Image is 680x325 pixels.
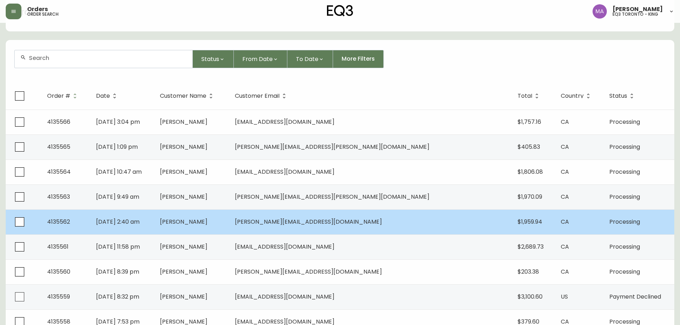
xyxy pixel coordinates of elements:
[47,243,69,251] span: 4135561
[287,50,333,68] button: To Date
[47,94,70,98] span: Order #
[609,218,640,226] span: Processing
[96,143,138,151] span: [DATE] 1:09 pm
[609,293,661,301] span: Payment Declined
[518,94,532,98] span: Total
[47,143,70,151] span: 4135565
[160,118,207,126] span: [PERSON_NAME]
[160,93,216,99] span: Customer Name
[96,118,140,126] span: [DATE] 3:04 pm
[96,218,140,226] span: [DATE] 2:40 am
[296,55,318,64] span: To Date
[47,293,70,301] span: 4135559
[160,143,207,151] span: [PERSON_NAME]
[160,268,207,276] span: [PERSON_NAME]
[27,12,59,16] h5: order search
[561,118,569,126] span: CA
[27,6,48,12] span: Orders
[561,218,569,226] span: CA
[561,168,569,176] span: CA
[160,243,207,251] span: [PERSON_NAME]
[235,218,382,226] span: [PERSON_NAME][EMAIL_ADDRESS][DOMAIN_NAME]
[96,94,110,98] span: Date
[518,218,542,226] span: $1,959.94
[160,218,207,226] span: [PERSON_NAME]
[47,93,80,99] span: Order #
[609,94,627,98] span: Status
[518,118,541,126] span: $1,757.16
[235,93,289,99] span: Customer Email
[518,93,542,99] span: Total
[96,193,139,201] span: [DATE] 9:49 am
[201,55,219,64] span: Status
[235,143,429,151] span: [PERSON_NAME][EMAIL_ADDRESS][PERSON_NAME][DOMAIN_NAME]
[609,118,640,126] span: Processing
[160,293,207,301] span: [PERSON_NAME]
[518,243,544,251] span: $2,689.73
[235,193,429,201] span: [PERSON_NAME][EMAIL_ADDRESS][PERSON_NAME][DOMAIN_NAME]
[561,93,593,99] span: Country
[235,94,279,98] span: Customer Email
[561,268,569,276] span: CA
[561,243,569,251] span: CA
[561,143,569,151] span: CA
[160,168,207,176] span: [PERSON_NAME]
[47,193,70,201] span: 4135563
[609,243,640,251] span: Processing
[613,12,658,16] h5: eq3 toronto - king
[242,55,273,64] span: From Date
[561,193,569,201] span: CA
[561,94,584,98] span: Country
[235,168,334,176] span: [EMAIL_ADDRESS][DOMAIN_NAME]
[96,293,139,301] span: [DATE] 8:32 pm
[96,93,119,99] span: Date
[47,168,71,176] span: 4135564
[518,168,543,176] span: $1,806.08
[235,243,334,251] span: [EMAIL_ADDRESS][DOMAIN_NAME]
[47,218,70,226] span: 4135562
[96,243,140,251] span: [DATE] 11:58 pm
[235,118,334,126] span: [EMAIL_ADDRESS][DOMAIN_NAME]
[609,93,636,99] span: Status
[333,50,384,68] button: More Filters
[518,268,539,276] span: $203.38
[609,168,640,176] span: Processing
[593,4,607,19] img: 4f0989f25cbf85e7eb2537583095d61e
[235,268,382,276] span: [PERSON_NAME][EMAIL_ADDRESS][DOMAIN_NAME]
[518,193,542,201] span: $1,970.09
[609,193,640,201] span: Processing
[96,168,142,176] span: [DATE] 10:47 am
[47,118,70,126] span: 4135566
[518,293,543,301] span: $3,100.60
[561,293,568,301] span: US
[47,268,70,276] span: 4135560
[234,50,287,68] button: From Date
[160,193,207,201] span: [PERSON_NAME]
[609,143,640,151] span: Processing
[518,143,540,151] span: $405.83
[160,94,206,98] span: Customer Name
[29,55,187,61] input: Search
[342,55,375,63] span: More Filters
[327,5,353,16] img: logo
[96,268,139,276] span: [DATE] 8:39 pm
[193,50,234,68] button: Status
[235,293,334,301] span: [EMAIL_ADDRESS][DOMAIN_NAME]
[613,6,663,12] span: [PERSON_NAME]
[609,268,640,276] span: Processing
